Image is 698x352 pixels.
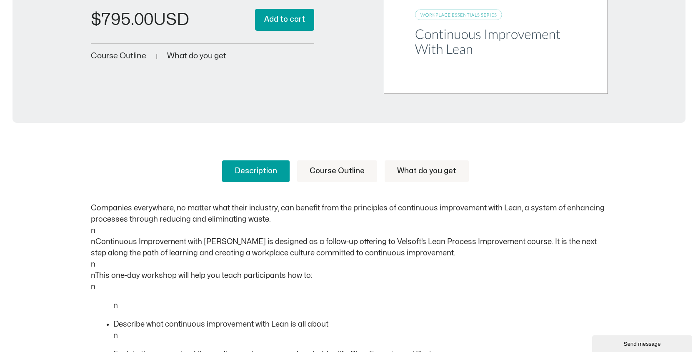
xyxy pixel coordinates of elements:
[91,12,153,28] bdi: 795.00
[91,12,101,28] span: $
[91,202,608,292] p: Companies everywhere, no matter what their industry, can benefit from the principles of continuou...
[113,319,608,330] li: Describe what continuous improvement with Lean is all about
[167,52,226,60] a: What do you get
[113,330,608,341] p: n
[91,52,146,60] a: Course Outline
[592,334,694,352] iframe: chat widget
[385,160,469,182] a: What do you get
[297,160,377,182] a: Course Outline
[222,160,290,182] a: Description
[255,9,314,31] button: Add to cart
